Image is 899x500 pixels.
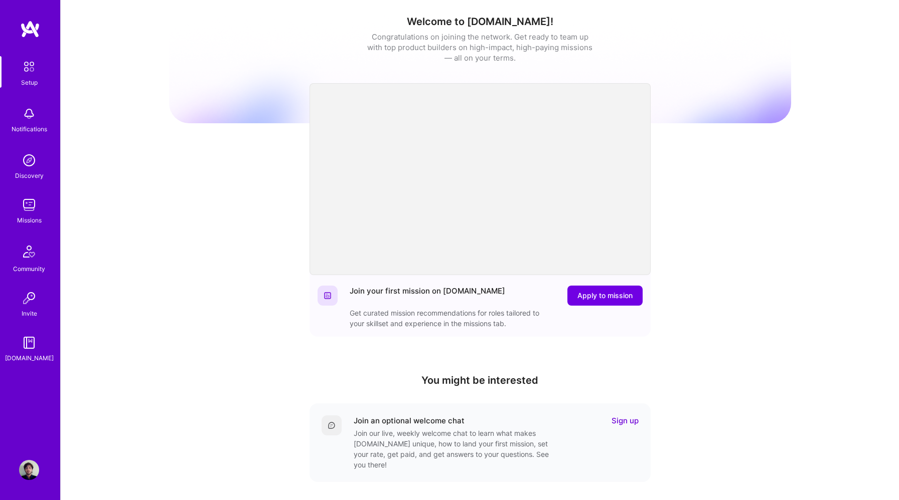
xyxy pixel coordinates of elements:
[324,292,332,300] img: Website
[350,286,505,306] div: Join your first mission on [DOMAIN_NAME]
[19,460,39,480] img: User Avatar
[19,333,39,353] img: guide book
[17,239,41,264] img: Community
[19,288,39,308] img: Invite
[169,16,791,28] h1: Welcome to [DOMAIN_NAME]!
[367,32,593,63] div: Congratulations on joining the network. Get ready to team up with top product builders on high-im...
[20,20,40,38] img: logo
[19,104,39,124] img: bell
[567,286,643,306] button: Apply to mission
[17,215,42,225] div: Missions
[350,308,550,329] div: Get curated mission recommendations for roles tailored to your skillset and experience in the mis...
[19,195,39,215] img: teamwork
[22,308,37,319] div: Invite
[12,124,47,134] div: Notifications
[13,264,45,274] div: Community
[310,83,651,275] iframe: video
[310,374,651,386] h4: You might be interested
[15,170,44,181] div: Discovery
[21,77,38,88] div: Setup
[354,415,465,426] div: Join an optional welcome chat
[5,353,54,363] div: [DOMAIN_NAME]
[612,415,639,426] a: Sign up
[577,291,633,301] span: Apply to mission
[17,460,42,480] a: User Avatar
[19,150,39,170] img: discovery
[354,428,554,470] div: Join our live, weekly welcome chat to learn what makes [DOMAIN_NAME] unique, how to land your fir...
[19,56,40,77] img: setup
[328,421,336,429] img: Comment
